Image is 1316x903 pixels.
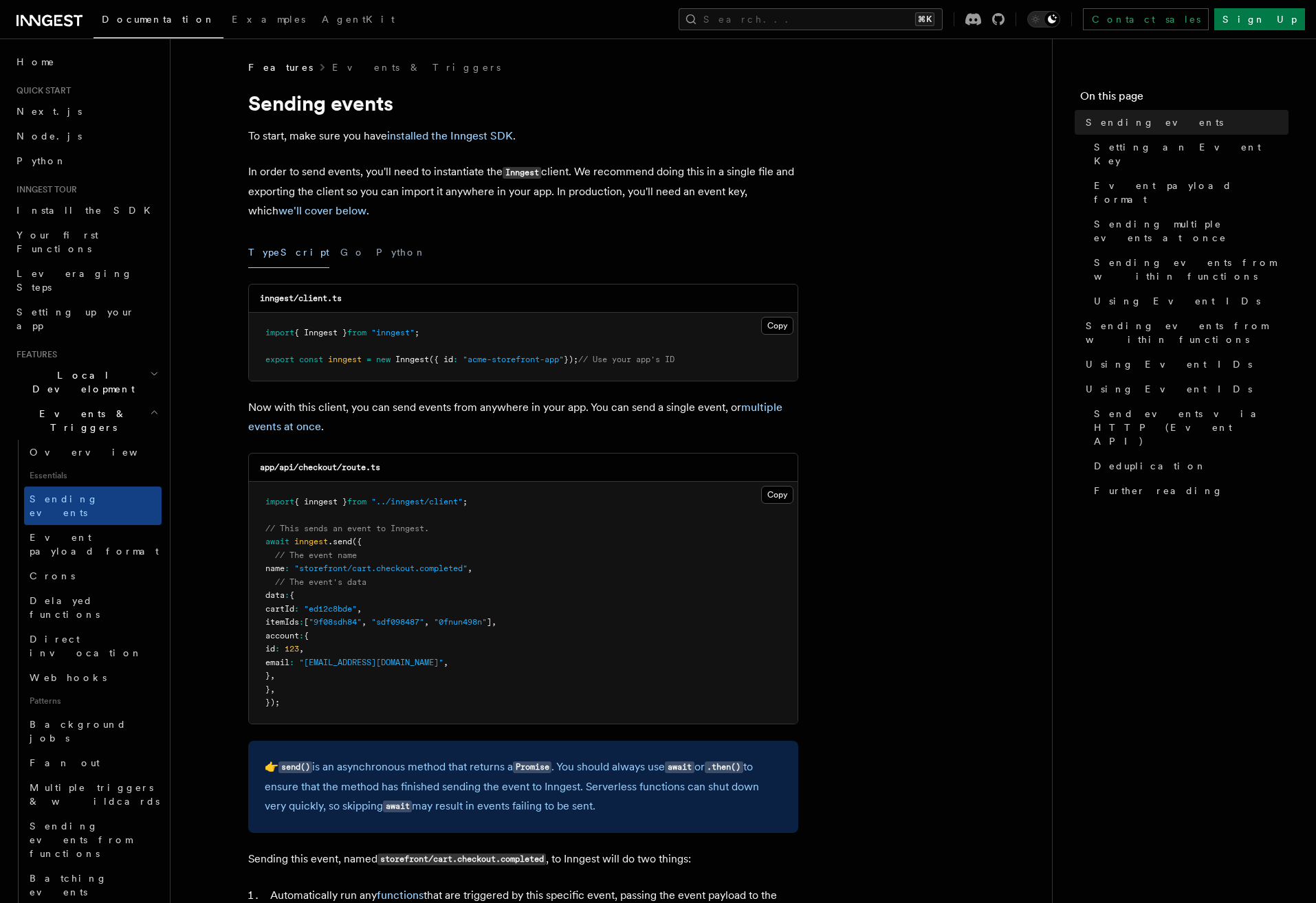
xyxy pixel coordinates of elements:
[352,537,362,546] span: ({
[30,634,142,658] span: Direct invocation
[362,617,366,627] span: ,
[24,814,162,866] a: Sending events from functions
[294,537,328,546] span: inngest
[11,300,162,338] a: Setting up your app
[11,401,162,440] button: Events & Triggers
[415,328,419,337] span: ;
[371,617,424,627] span: "sdf098487"
[17,268,133,293] span: Leveraging Steps
[1088,401,1288,454] a: Send events via HTTP (Event API)
[1080,110,1288,135] a: Sending events
[278,204,366,217] a: we'll cover below
[294,564,468,573] span: "storefront/cart.checkout.completed"
[24,588,162,627] a: Delayed functions
[377,889,424,902] a: functions
[1088,289,1288,313] a: Using Event IDs
[1086,382,1252,396] span: Using Event IDs
[30,447,171,458] span: Overview
[260,293,342,303] code: inngest/client.ts
[17,106,82,117] span: Next.js
[1094,217,1288,245] span: Sending multiple events at once
[248,162,798,221] p: In order to send events, you'll need to instantiate the client. We recommend doing this in a sing...
[463,497,468,506] span: ;
[1094,140,1288,168] span: Setting an Event Key
[376,355,391,364] span: new
[248,401,782,433] a: multiple events at once
[24,665,162,690] a: Webhooks
[30,672,107,683] span: Webhooks
[265,328,294,337] span: import
[11,261,162,300] a: Leveraging Steps
[275,550,357,560] span: // The event name
[11,223,162,261] a: Your first Functions
[761,317,793,335] button: Copy
[30,595,100,620] span: Delayed functions
[11,124,162,148] a: Node.js
[347,497,366,506] span: from
[11,148,162,173] a: Python
[17,55,55,69] span: Home
[328,537,352,546] span: .send
[492,617,496,627] span: ,
[387,129,513,142] a: installed the Inngest SDK
[270,684,275,694] span: ,
[1086,357,1252,371] span: Using Event IDs
[443,658,448,667] span: ,
[434,617,487,627] span: "0fnun498n"
[1080,352,1288,377] a: Using Event IDs
[11,198,162,223] a: Install the SDK
[915,12,934,26] kbd: ⌘K
[1088,478,1288,503] a: Further reading
[383,801,412,812] code: await
[1094,484,1223,498] span: Further reading
[285,564,289,573] span: :
[304,631,309,640] span: {
[11,184,77,195] span: Inngest tour
[265,590,285,600] span: data
[248,60,313,74] span: Features
[340,237,365,268] button: Go
[30,493,98,518] span: Sending events
[371,328,415,337] span: "inngest"
[17,230,98,254] span: Your first Functions
[468,564,472,573] span: ,
[11,85,71,96] span: Quick start
[275,644,280,654] span: :
[429,355,453,364] span: ({ id
[24,487,162,525] a: Sending events
[1214,8,1305,30] a: Sign Up
[30,782,160,807] span: Multiple triggers & wildcards
[1094,407,1288,448] span: Send events via HTTP (Event API)
[304,604,357,614] span: "ed12c8bde"
[17,306,135,331] span: Setting up your app
[487,617,492,627] span: ]
[1088,173,1288,212] a: Event payload format
[30,821,132,859] span: Sending events from functions
[705,761,743,773] code: .then()
[1094,256,1288,283] span: Sending events from within functions
[24,690,162,712] span: Patterns
[278,761,312,773] code: send()
[248,91,798,115] h1: Sending events
[357,604,362,614] span: ,
[275,577,366,587] span: // The event's data
[1088,454,1288,478] a: Deduplication
[11,368,150,396] span: Local Development
[299,644,304,654] span: ,
[24,564,162,588] a: Crons
[299,658,443,667] span: "[EMAIL_ADDRESS][DOMAIN_NAME]"
[24,775,162,814] a: Multiple triggers & wildcards
[11,349,57,360] span: Features
[232,14,305,25] span: Examples
[24,440,162,465] a: Overview
[265,355,294,364] span: export
[17,131,82,142] span: Node.js
[30,757,100,768] span: Fan out
[265,757,782,816] p: 👉 is an asynchronous method that returns a . You should always use or to ensure that the method h...
[265,617,299,627] span: itemIds
[248,849,798,869] p: Sending this event, named , to Inngest will do two things:
[376,237,426,268] button: Python
[395,355,429,364] span: Inngest
[564,355,578,364] span: });
[377,854,546,865] code: storefront/cart.checkout.completed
